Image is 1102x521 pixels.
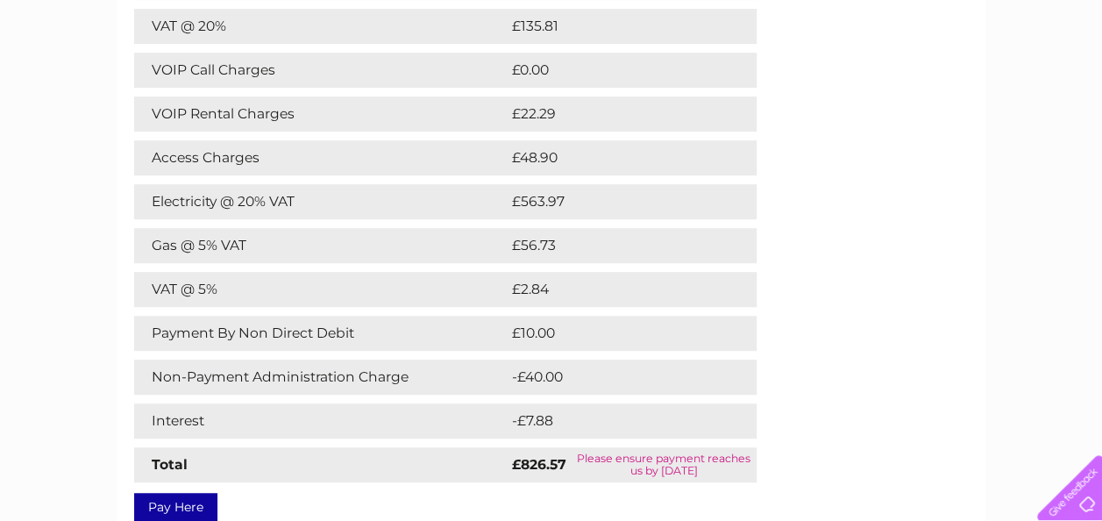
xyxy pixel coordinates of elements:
td: -£40.00 [508,360,725,395]
td: VOIP Rental Charges [134,96,508,132]
td: £2.84 [508,272,716,307]
img: logo.png [39,46,128,99]
td: Non-Payment Administration Charge [134,360,508,395]
td: Please ensure payment reaches us by [DATE] [572,447,757,482]
td: Electricity @ 20% VAT [134,184,508,219]
div: Clear Business is a trading name of Verastar Limited (registered in [GEOGRAPHIC_DATA] No. 3667643... [138,10,966,85]
a: 0333 014 3131 [771,9,892,31]
td: £22.29 [508,96,721,132]
td: VOIP Call Charges [134,53,508,88]
td: £0.00 [508,53,716,88]
td: VAT @ 5% [134,272,508,307]
a: Blog [949,75,975,88]
strong: £826.57 [512,456,566,473]
td: £56.73 [508,228,721,263]
a: Log out [1044,75,1085,88]
td: £135.81 [508,9,722,44]
a: Contact [985,75,1028,88]
td: £48.90 [508,140,722,175]
td: Gas @ 5% VAT [134,228,508,263]
a: Water [793,75,827,88]
td: Payment By Non Direct Debit [134,316,508,351]
strong: Total [152,456,188,473]
td: Access Charges [134,140,508,175]
td: -£7.88 [508,403,720,439]
td: £10.00 [508,316,721,351]
a: Telecoms [886,75,939,88]
td: VAT @ 20% [134,9,508,44]
a: Energy [837,75,876,88]
td: £563.97 [508,184,726,219]
td: Interest [134,403,508,439]
a: Pay Here [134,493,217,521]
